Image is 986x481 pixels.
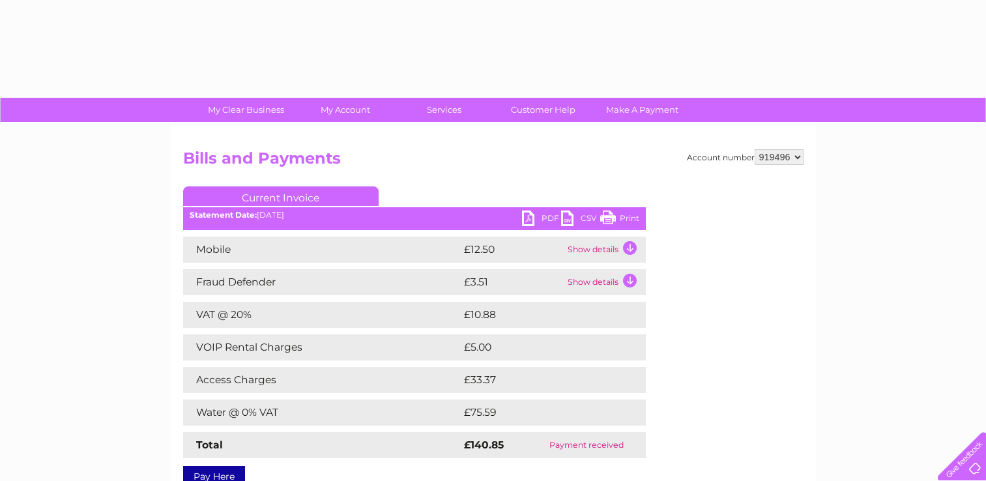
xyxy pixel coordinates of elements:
[183,302,461,328] td: VAT @ 20%
[461,334,616,360] td: £5.00
[192,98,300,122] a: My Clear Business
[528,432,646,458] td: Payment received
[183,149,804,174] h2: Bills and Payments
[461,237,564,263] td: £12.50
[687,149,804,165] div: Account number
[461,302,619,328] td: £10.88
[183,400,461,426] td: Water @ 0% VAT
[183,334,461,360] td: VOIP Rental Charges
[183,269,461,295] td: Fraud Defender
[564,237,646,263] td: Show details
[461,269,564,295] td: £3.51
[564,269,646,295] td: Show details
[588,98,696,122] a: Make A Payment
[183,211,646,220] div: [DATE]
[291,98,399,122] a: My Account
[190,210,257,220] b: Statement Date:
[600,211,639,229] a: Print
[461,400,619,426] td: £75.59
[183,367,461,393] td: Access Charges
[461,367,619,393] td: £33.37
[183,237,461,263] td: Mobile
[464,439,504,451] strong: £140.85
[489,98,597,122] a: Customer Help
[183,186,379,206] a: Current Invoice
[196,439,223,451] strong: Total
[522,211,561,229] a: PDF
[561,211,600,229] a: CSV
[390,98,498,122] a: Services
